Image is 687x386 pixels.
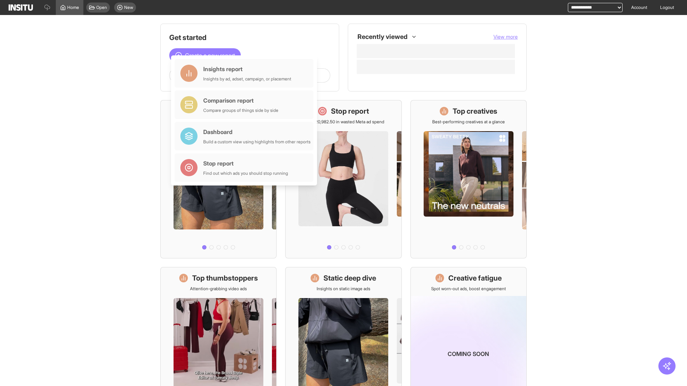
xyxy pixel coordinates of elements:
[323,273,376,283] h1: Static deep dive
[67,5,79,10] span: Home
[203,170,288,176] div: Find out which ads you should stop running
[285,100,401,258] a: Stop reportSave £20,982.50 in wasted Meta ad spend
[331,106,369,116] h1: Stop report
[203,65,291,73] div: Insights report
[169,33,330,43] h1: Get started
[203,128,311,136] div: Dashboard
[493,33,518,40] button: View more
[203,96,278,105] div: Comparison report
[190,286,247,292] p: Attention-grabbing video ads
[203,139,311,145] div: Build a custom view using highlights from other reports
[192,273,258,283] h1: Top thumbstoppers
[124,5,133,10] span: New
[169,48,241,63] button: Create a new report
[185,51,235,60] span: Create a new report
[203,76,291,82] div: Insights by ad, adset, campaign, or placement
[410,100,527,258] a: Top creativesBest-performing creatives at a glance
[203,159,288,168] div: Stop report
[493,34,518,40] span: View more
[432,119,505,125] p: Best-performing creatives at a glance
[317,286,370,292] p: Insights on static image ads
[453,106,497,116] h1: Top creatives
[96,5,107,10] span: Open
[302,119,384,125] p: Save £20,982.50 in wasted Meta ad spend
[160,100,277,258] a: What's live nowSee all active ads instantly
[203,108,278,113] div: Compare groups of things side by side
[9,4,33,11] img: Logo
